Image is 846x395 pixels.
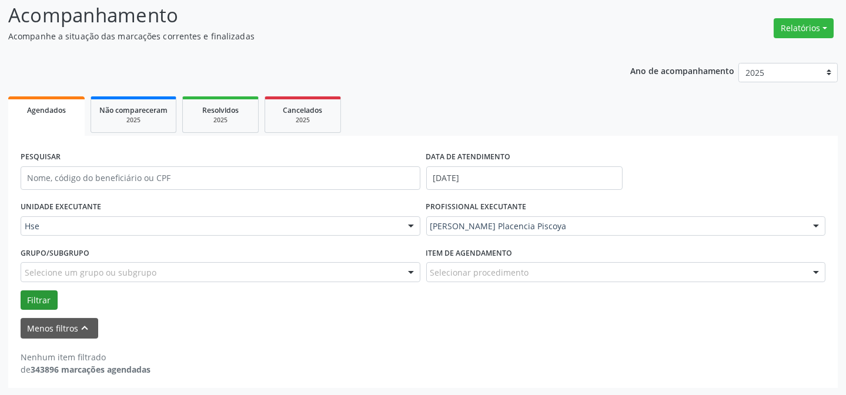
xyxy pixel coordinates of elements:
button: Relatórios [774,18,834,38]
span: Agendados [27,105,66,115]
label: PESQUISAR [21,148,61,166]
p: Ano de acompanhamento [630,63,734,78]
p: Acompanhe a situação das marcações correntes e finalizadas [8,30,589,42]
span: Selecionar procedimento [430,266,529,279]
label: Item de agendamento [426,244,513,262]
input: Selecione um intervalo [426,166,623,190]
button: Filtrar [21,290,58,310]
label: Grupo/Subgrupo [21,244,89,262]
label: UNIDADE EXECUTANTE [21,198,101,216]
span: [PERSON_NAME] Placencia Piscoya [430,220,802,232]
div: Nenhum item filtrado [21,351,151,363]
span: Hse [25,220,396,232]
span: Resolvidos [202,105,239,115]
span: Cancelados [283,105,323,115]
label: PROFISSIONAL EXECUTANTE [426,198,527,216]
button: Menos filtroskeyboard_arrow_up [21,318,98,339]
div: 2025 [191,116,250,125]
span: Selecione um grupo ou subgrupo [25,266,156,279]
p: Acompanhamento [8,1,589,30]
input: Nome, código do beneficiário ou CPF [21,166,420,190]
span: Não compareceram [99,105,168,115]
div: 2025 [273,116,332,125]
div: 2025 [99,116,168,125]
div: de [21,363,151,376]
i: keyboard_arrow_up [79,322,92,334]
label: DATA DE ATENDIMENTO [426,148,511,166]
strong: 343896 marcações agendadas [31,364,151,375]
